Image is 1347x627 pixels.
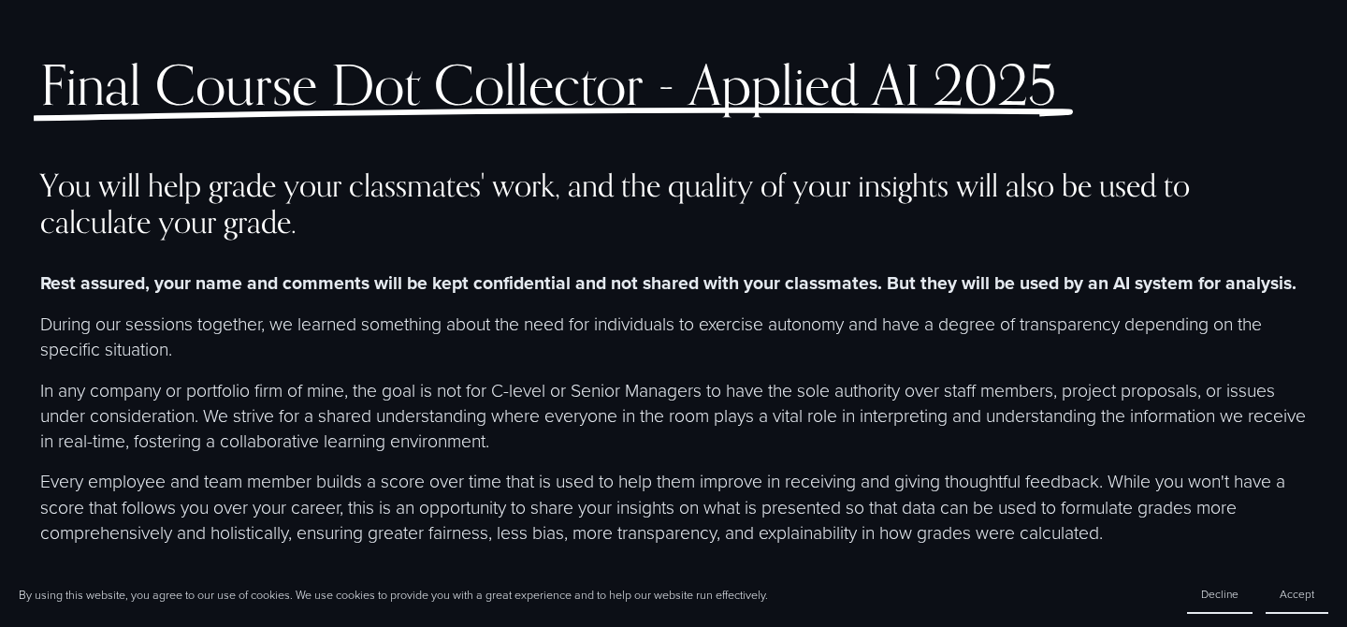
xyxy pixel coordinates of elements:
p: By using this website, you agree to our use of cookies. We use cookies to provide you with a grea... [19,587,768,604]
span: Accept [1280,586,1314,602]
p: In any company or portfolio firm of mine, the goal is not for C-level or Senior Managers to have ... [40,377,1307,454]
p: During our sessions together, we learned something about the need for individuals to exercise aut... [40,311,1307,361]
button: Accept [1266,576,1328,614]
strong: Rest assured, your name and comments will be kept confidential and not shared with your classmate... [40,270,1296,296]
span: Decline [1201,586,1238,602]
h4: You will help grade your classmates' work, and the quality of your insights will also be used to ... [40,168,1307,240]
button: Decline [1187,576,1253,614]
p: Every employee and team member builds a score over time that is used to help them improve in rece... [40,468,1307,545]
p: Your insights are not just valuable; they are integral to the learning process. This also allows ... [40,560,1307,613]
span: Final Course Dot Collector - Applied AI 2025 [40,51,1056,117]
